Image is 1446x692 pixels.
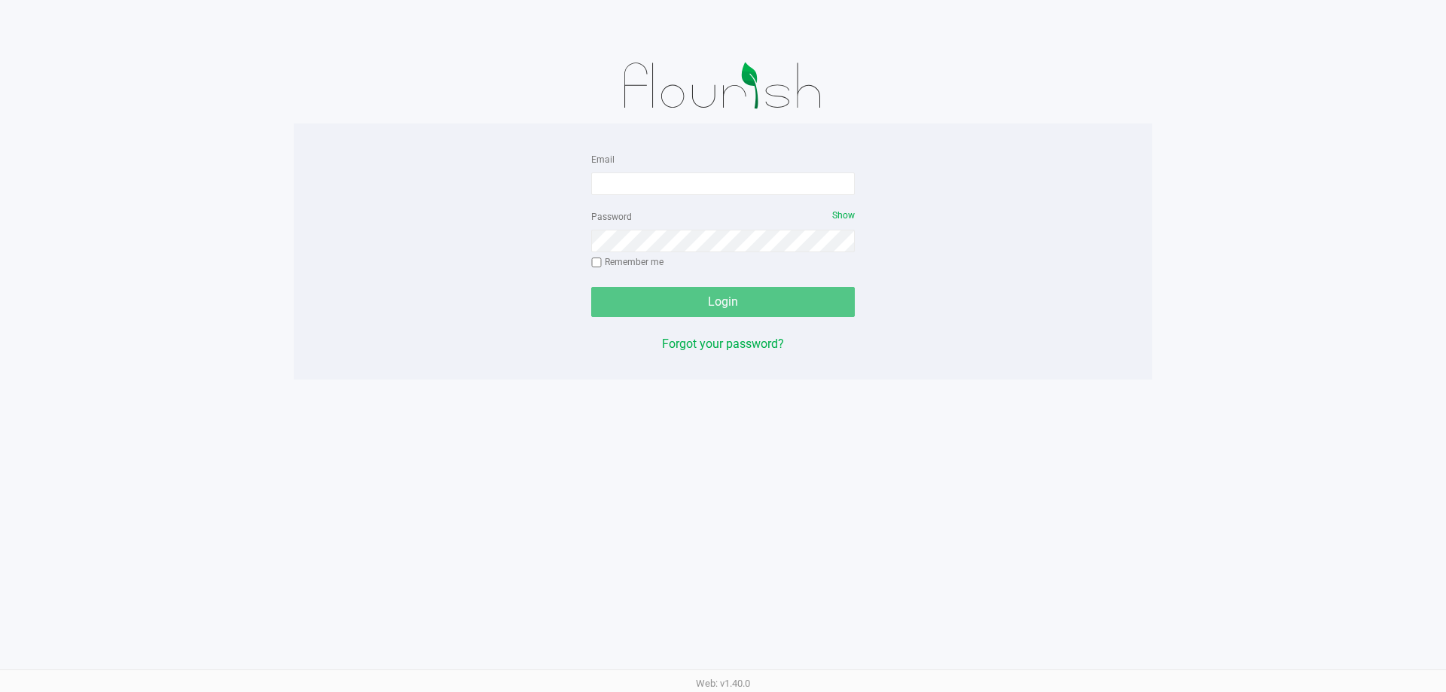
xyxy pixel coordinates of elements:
label: Remember me [591,255,664,269]
span: Web: v1.40.0 [696,678,750,689]
label: Email [591,153,615,166]
span: Show [832,210,855,221]
button: Forgot your password? [662,335,784,353]
label: Password [591,210,632,224]
input: Remember me [591,258,602,268]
